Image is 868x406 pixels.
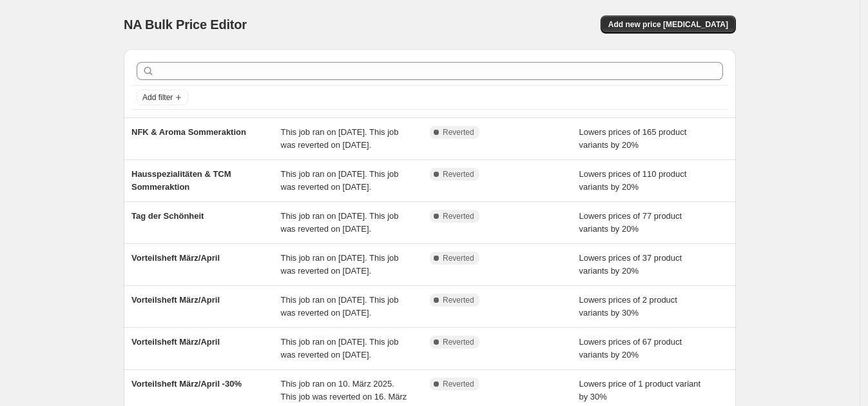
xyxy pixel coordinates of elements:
[281,127,399,150] span: This job ran on [DATE]. This job was reverted on [DATE].
[579,211,682,234] span: Lowers prices of 77 product variants by 20%
[131,127,246,137] span: NFK & Aroma Sommeraktion
[443,211,474,221] span: Reverted
[131,169,231,192] span: Hausspezialitäten & TCM Sommeraktion
[579,127,687,150] span: Lowers prices of 165 product variants by 20%
[142,92,173,103] span: Add filter
[579,379,701,401] span: Lowers price of 1 product variant by 30%
[281,211,399,234] span: This job ran on [DATE]. This job was reverted on [DATE].
[443,169,474,179] span: Reverted
[281,337,399,360] span: This job ran on [DATE]. This job was reverted on [DATE].
[137,90,188,105] button: Add filter
[281,253,399,276] span: This job ran on [DATE]. This job was reverted on [DATE].
[579,169,687,192] span: Lowers prices of 110 product variants by 20%
[281,169,399,192] span: This job ran on [DATE]. This job was reverted on [DATE].
[579,337,682,360] span: Lowers prices of 67 product variants by 20%
[281,295,399,318] span: This job ran on [DATE]. This job was reverted on [DATE].
[124,17,247,32] span: NA Bulk Price Editor
[131,295,220,305] span: Vorteilsheft März/April
[443,253,474,263] span: Reverted
[443,337,474,347] span: Reverted
[131,379,242,389] span: Vorteilsheft März/April -30%
[579,295,677,318] span: Lowers prices of 2 product variants by 30%
[131,253,220,263] span: Vorteilsheft März/April
[579,253,682,276] span: Lowers prices of 37 product variants by 20%
[443,379,474,389] span: Reverted
[443,127,474,137] span: Reverted
[601,15,736,34] button: Add new price [MEDICAL_DATA]
[131,337,220,347] span: Vorteilsheft März/April
[608,19,728,30] span: Add new price [MEDICAL_DATA]
[443,295,474,305] span: Reverted
[131,211,204,221] span: Tag der Schönheit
